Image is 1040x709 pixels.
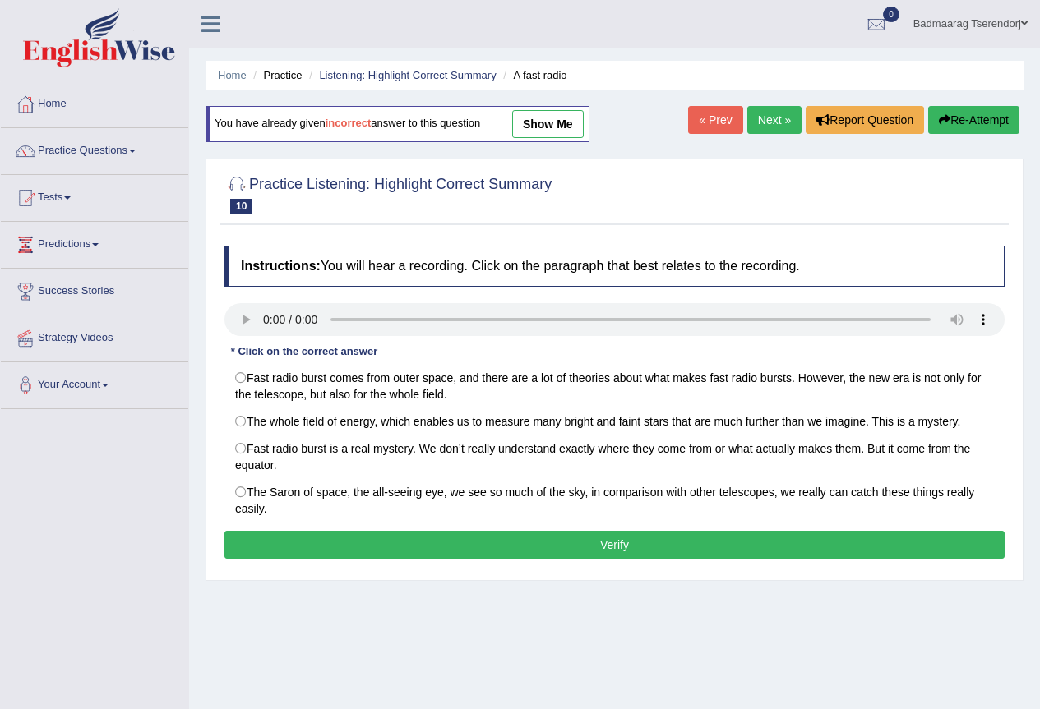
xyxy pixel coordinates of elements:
[499,67,566,83] li: A fast radio
[224,531,1005,559] button: Verify
[224,173,552,214] h2: Practice Listening: Highlight Correct Summary
[224,364,1005,408] label: Fast radio burst comes from outer space, and there are a lot of theories about what makes fast ra...
[224,344,384,360] div: * Click on the correct answer
[326,117,372,130] b: incorrect
[218,69,247,81] a: Home
[806,106,924,134] button: Report Question
[883,7,899,22] span: 0
[249,67,302,83] li: Practice
[1,222,188,263] a: Predictions
[1,128,188,169] a: Practice Questions
[1,362,188,403] a: Your Account
[512,110,584,138] a: show me
[1,175,188,216] a: Tests
[224,407,1005,435] label: The whole field of energy, which enables us to measure many bright and faint stars that are much ...
[224,435,1005,479] label: Fast radio burst is a real mystery. We don’t really understand exactly where they come from or wh...
[224,246,1005,287] h4: You will hear a recording. Click on the paragraph that best relates to the recording.
[1,269,188,310] a: Success Stories
[1,81,188,122] a: Home
[241,259,321,273] b: Instructions:
[230,199,252,214] span: 10
[1,315,188,357] a: Strategy Videos
[928,106,1019,134] button: Re-Attempt
[224,478,1005,523] label: The Saron of space, the all-seeing eye, we see so much of the sky, in comparison with other teles...
[206,106,589,142] div: You have already given answer to this question
[688,106,742,134] a: « Prev
[319,69,496,81] a: Listening: Highlight Correct Summary
[747,106,802,134] a: Next »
